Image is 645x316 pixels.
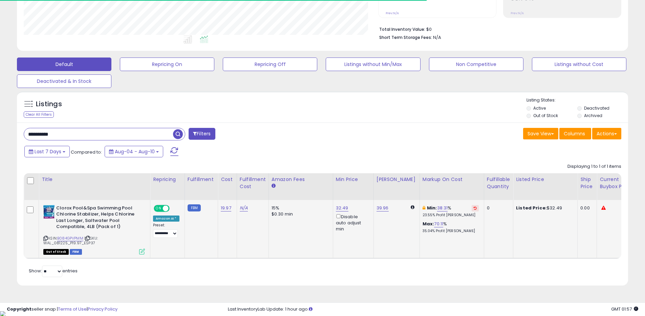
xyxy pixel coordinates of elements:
[584,105,609,111] label: Deactivated
[611,306,638,312] span: 2025-08-18 01:57 GMT
[379,35,432,40] b: Short Term Storage Fees:
[24,111,54,118] div: Clear All Filters
[532,58,626,71] button: Listings without Cost
[487,205,508,211] div: 0
[423,176,481,183] div: Markup on Cost
[516,205,572,211] div: $32.49
[437,205,448,211] a: 38.31
[592,128,621,139] button: Actions
[221,205,231,211] a: 19.97
[7,306,31,312] strong: Copyright
[336,213,368,232] div: Disable auto adjust min
[379,26,425,32] b: Total Inventory Value:
[153,223,179,238] div: Preset:
[533,113,558,118] label: Out of Stock
[223,58,317,71] button: Repricing Off
[511,11,524,15] small: Prev: N/A
[272,183,276,189] small: Amazon Fees.
[272,211,328,217] div: $0.30 min
[423,213,479,218] p: 23.55% Profit [PERSON_NAME]
[377,176,417,183] div: [PERSON_NAME]
[71,149,102,155] span: Compared to:
[188,204,201,211] small: FBM
[57,235,83,241] a: B084GPVPMM
[423,229,479,233] p: 35.04% Profit [PERSON_NAME]
[379,25,616,33] li: $0
[433,34,441,41] span: N/A
[153,176,182,183] div: Repricing
[240,176,266,190] div: Fulfillment Cost
[188,176,215,183] div: Fulfillment
[228,306,638,313] div: Last InventoryLab Update: 1 hour ago.
[153,216,179,222] div: Amazon AI *
[7,306,117,313] div: seller snap | |
[336,205,348,211] a: 32.49
[429,58,523,71] button: Non Competitive
[17,74,111,88] button: Deactivated & In Stock
[434,221,443,227] a: 70.11
[120,58,214,71] button: Repricing On
[336,176,371,183] div: Min Price
[154,205,163,211] span: ON
[115,148,155,155] span: Aug-04 - Aug-10
[564,130,585,137] span: Columns
[427,205,437,211] b: Min:
[580,176,594,190] div: Ship Price
[567,163,621,170] div: Displaying 1 to 1 of 1 items
[272,176,330,183] div: Amazon Fees
[423,205,479,218] div: %
[42,176,147,183] div: Title
[70,249,82,255] span: FBM
[559,128,591,139] button: Columns
[580,205,592,211] div: 0.00
[36,99,62,109] h5: Listings
[526,97,628,104] p: Listing States:
[533,105,546,111] label: Active
[43,235,98,246] span: | SKU: WAL_081225_P19.97_ESP37
[423,221,434,227] b: Max:
[58,306,87,312] a: Terms of Use
[423,221,479,233] div: %
[516,176,575,183] div: Listed Price
[43,205,55,219] img: 518U43um51L._SL40_.jpg
[326,58,420,71] button: Listings without Min/Max
[56,205,138,232] b: Clorox Pool&Spa Swimming Pool Chlorine Stabilizer, Helps Chlorine Last Longer, Saltwater Pool Com...
[43,205,145,254] div: ASIN:
[240,205,248,211] a: N/A
[88,306,117,312] a: Privacy Policy
[420,173,484,200] th: The percentage added to the cost of goods (COGS) that forms the calculator for Min & Max prices.
[487,176,510,190] div: Fulfillable Quantity
[377,205,389,211] a: 39.96
[24,146,70,157] button: Last 7 Days
[584,113,602,118] label: Archived
[221,176,234,183] div: Cost
[169,205,179,211] span: OFF
[17,58,111,71] button: Default
[29,268,78,274] span: Show: entries
[600,176,635,190] div: Current Buybox Price
[523,128,558,139] button: Save View
[189,128,215,140] button: Filters
[43,249,69,255] span: All listings that are currently out of stock and unavailable for purchase on Amazon
[386,11,399,15] small: Prev: N/A
[105,146,163,157] button: Aug-04 - Aug-10
[272,205,328,211] div: 15%
[516,205,547,211] b: Listed Price:
[35,148,61,155] span: Last 7 Days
